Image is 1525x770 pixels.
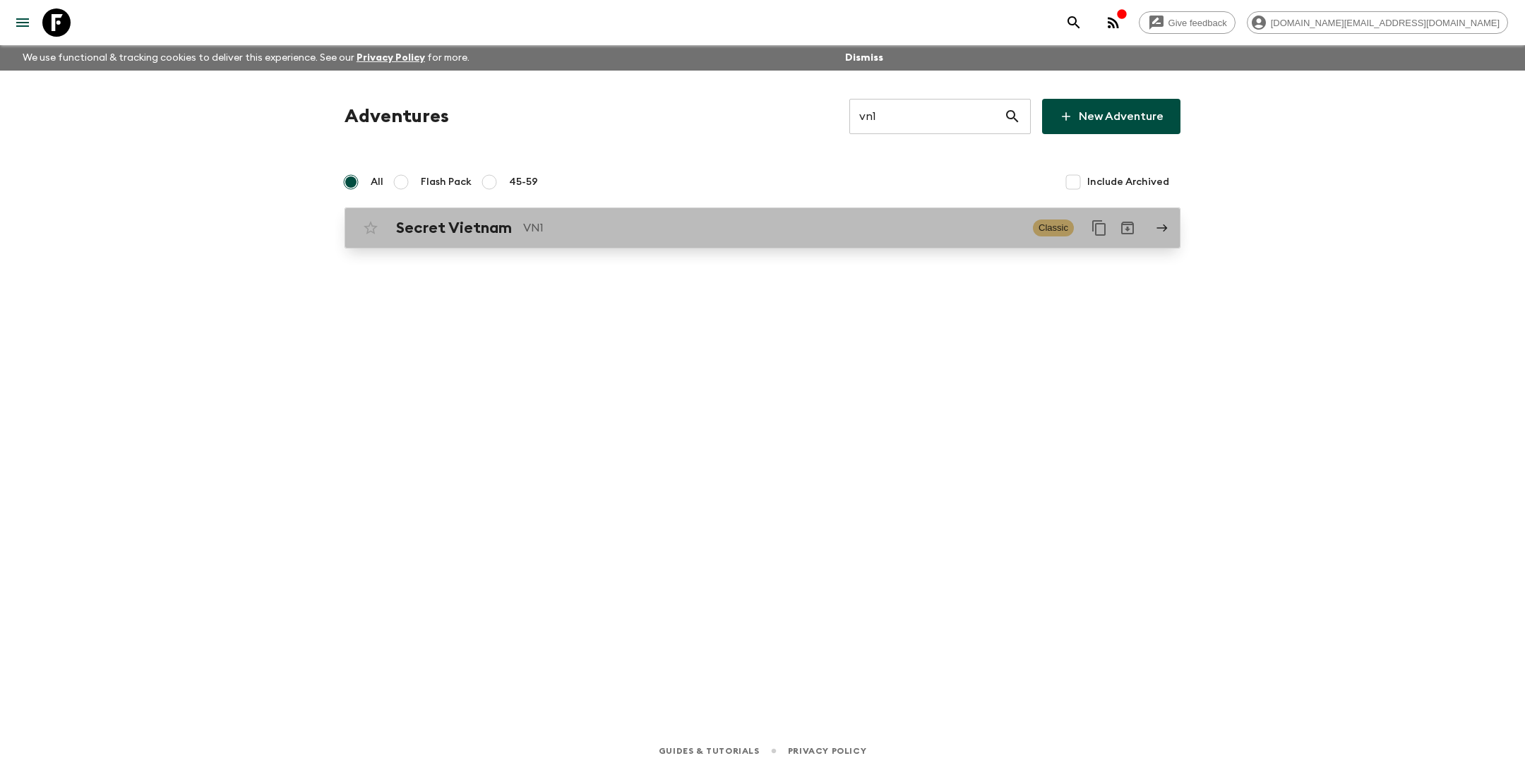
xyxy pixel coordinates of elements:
button: menu [8,8,37,37]
h2: Secret Vietnam [396,219,512,237]
h1: Adventures [345,102,449,131]
button: Duplicate for 45-59 [1085,214,1113,242]
span: 45-59 [509,175,538,189]
a: Give feedback [1139,11,1236,34]
a: Guides & Tutorials [659,743,760,759]
span: Flash Pack [421,175,472,189]
a: New Adventure [1042,99,1180,134]
a: Secret VietnamVN1ClassicDuplicate for 45-59Archive [345,207,1180,248]
span: Give feedback [1161,18,1235,28]
span: [DOMAIN_NAME][EMAIL_ADDRESS][DOMAIN_NAME] [1263,18,1507,28]
p: We use functional & tracking cookies to deliver this experience. See our for more. [17,45,475,71]
button: Archive [1113,214,1142,242]
button: Dismiss [842,48,887,68]
button: search adventures [1060,8,1088,37]
a: Privacy Policy [788,743,866,759]
a: Privacy Policy [357,53,425,63]
p: VN1 [523,219,1022,236]
span: Include Archived [1087,175,1169,189]
div: [DOMAIN_NAME][EMAIL_ADDRESS][DOMAIN_NAME] [1247,11,1508,34]
span: All [371,175,383,189]
span: Classic [1033,219,1074,236]
input: e.g. AR1, Argentina [849,97,1004,136]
